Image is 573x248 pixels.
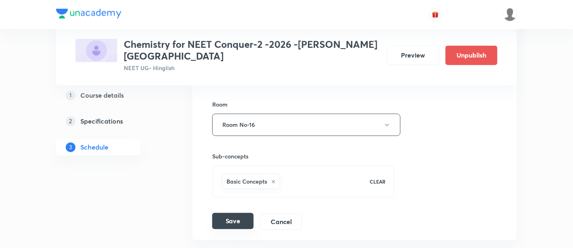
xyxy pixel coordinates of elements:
button: Save [212,213,254,229]
img: Mustafa kamal [503,8,517,21]
p: NEET UG • Hinglish [124,64,381,73]
p: CLEAR [370,178,386,186]
button: avatar [429,8,442,21]
p: 1 [66,90,75,100]
img: DA5E8F6D-D6CC-4824-9389-B1437AB27157_plus.png [75,39,117,62]
a: 2Specifications [56,113,166,129]
img: avatar [432,11,439,18]
h6: Room [212,100,228,109]
p: 2 [66,116,75,126]
h6: Basic Concepts [226,177,267,186]
p: 3 [66,142,75,152]
button: Preview [387,46,439,65]
button: Room No-16 [212,114,401,136]
h6: Sub-concepts [212,152,394,161]
a: Company Logo [56,9,121,21]
button: Cancel [260,214,302,230]
button: Unpublish [446,46,498,65]
h5: Specifications [80,116,123,126]
a: 1Course details [56,87,166,103]
img: Company Logo [56,9,121,19]
h3: Chemistry for NEET Conquer-2 -2026 -[PERSON_NAME][GEOGRAPHIC_DATA] [124,39,381,62]
h5: Course details [80,90,124,100]
h5: Schedule [80,142,108,152]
